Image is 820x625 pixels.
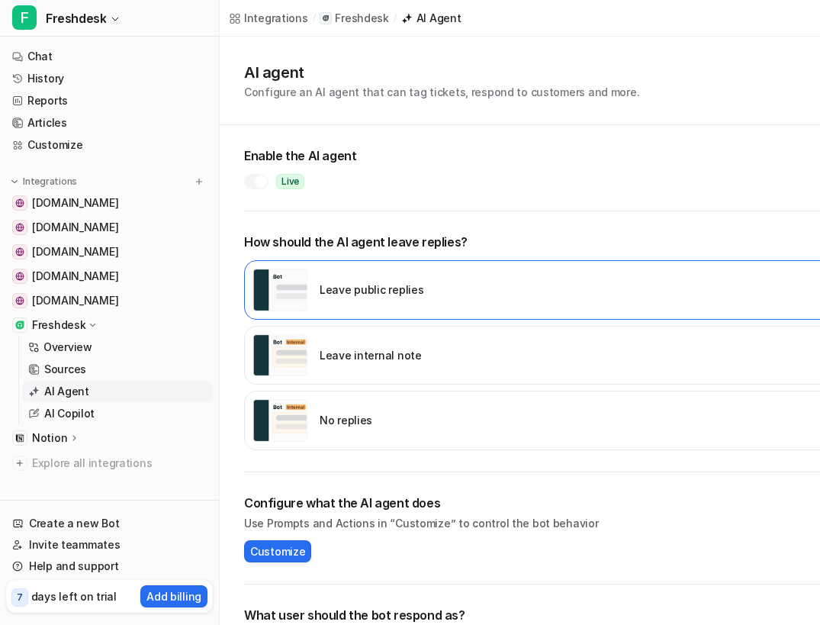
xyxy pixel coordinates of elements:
span: Explore all integrations [32,451,207,475]
p: Sources [44,362,86,377]
a: Help and support [6,556,213,577]
span: [DOMAIN_NAME] [32,244,118,259]
img: careers-nri3pl.com [15,223,24,232]
div: Integrations [244,10,308,26]
img: user [252,399,307,442]
p: Overview [43,340,92,355]
p: No replies [320,412,372,428]
span: [DOMAIN_NAME] [32,269,118,284]
img: nri-distribution.com [15,247,24,256]
img: www.codesprintconsulting.com [15,296,24,305]
span: Freshdesk [46,8,106,29]
p: AI Agent [44,384,89,399]
p: Integrations [23,176,77,188]
a: AI Agent [401,10,461,26]
a: Freshdesk [320,11,388,26]
img: user [252,269,307,311]
button: Customize [244,540,311,562]
img: Notion [15,433,24,443]
img: Freshdesk [15,321,24,330]
p: Freshdesk [335,11,388,26]
h1: AI agent [244,61,639,84]
a: Invite teammates [6,534,213,556]
a: Overview [22,337,213,358]
a: Sources [22,359,213,380]
span: [DOMAIN_NAME] [32,293,118,308]
span: / [394,11,397,25]
a: Chat [6,46,213,67]
span: Live [276,174,304,189]
p: 7 [17,591,23,604]
span: / [313,11,316,25]
a: History [6,68,213,89]
img: faq.heartandsoil.co [15,272,24,281]
a: nri-distribution.com[DOMAIN_NAME] [6,241,213,263]
img: expand menu [9,176,20,187]
img: menu_add.svg [194,176,204,187]
a: Integrations [229,10,308,26]
img: nri3pl.com [15,198,24,208]
p: Configure an AI agent that can tag tickets, respond to customers and more. [244,84,639,100]
p: Freshdesk [32,317,85,333]
a: AI Agent [22,381,213,402]
p: Leave internal note [320,347,422,363]
span: [DOMAIN_NAME] [32,220,118,235]
img: user [252,334,307,377]
a: nri3pl.com[DOMAIN_NAME] [6,192,213,214]
span: F [12,5,37,30]
span: Customize [250,543,305,559]
a: Articles [6,112,213,134]
img: explore all integrations [12,456,27,471]
p: Notion [32,430,67,446]
p: Leave public replies [320,282,423,298]
button: Integrations [6,174,82,189]
a: Customize [6,134,213,156]
p: days left on trial [31,588,117,604]
p: AI Copilot [44,406,95,421]
div: AI Agent [416,10,461,26]
a: Reports [6,90,213,111]
a: careers-nri3pl.com[DOMAIN_NAME] [6,217,213,238]
p: Add billing [146,588,201,604]
span: [DOMAIN_NAME] [32,195,118,211]
a: www.codesprintconsulting.com[DOMAIN_NAME] [6,290,213,311]
a: Explore all integrations [6,453,213,474]
button: Add billing [140,585,207,607]
a: Create a new Bot [6,513,213,534]
a: AI Copilot [22,403,213,424]
a: faq.heartandsoil.co[DOMAIN_NAME] [6,266,213,287]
